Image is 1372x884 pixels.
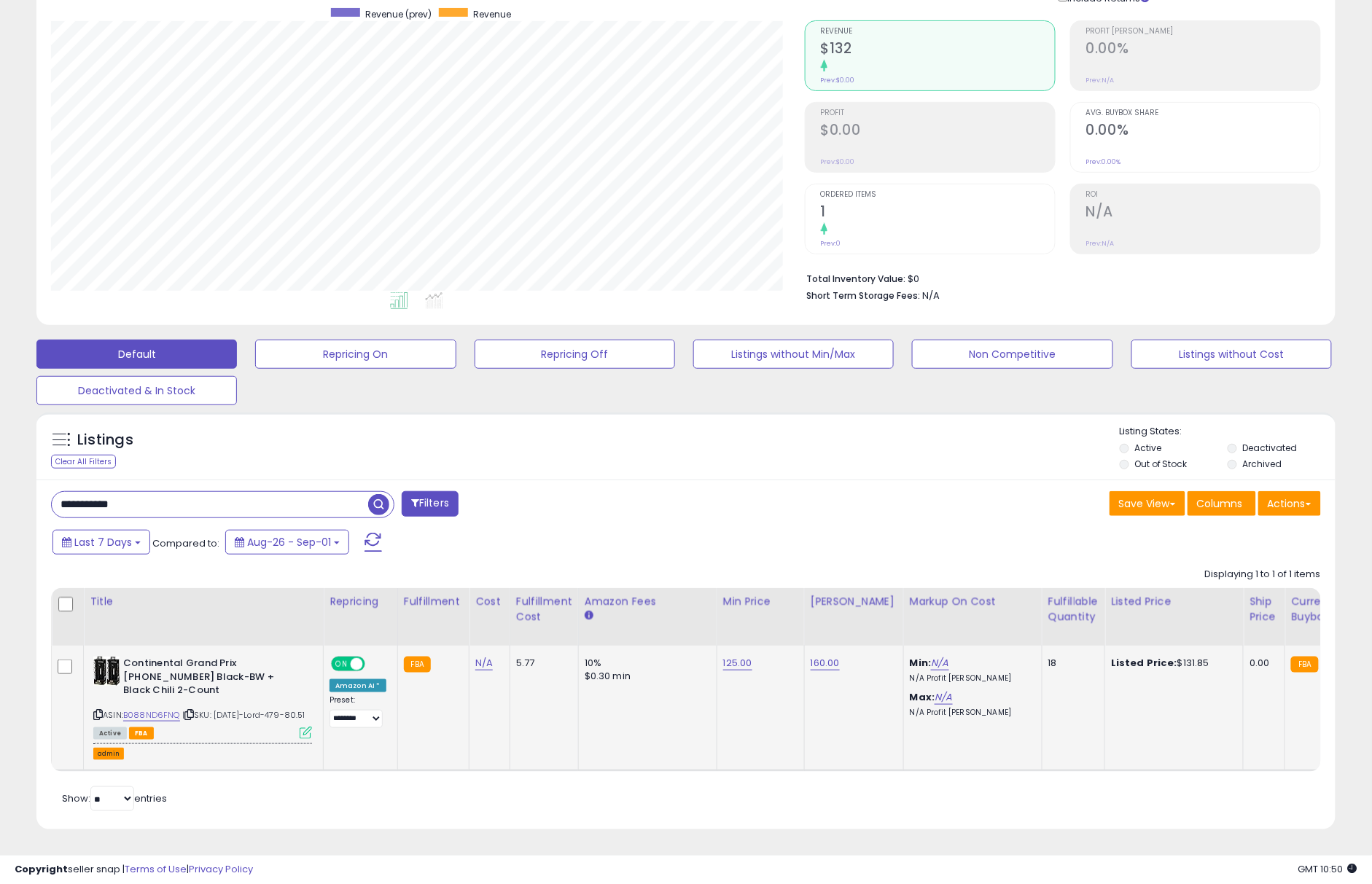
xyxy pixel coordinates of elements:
button: Listings without Min/Max [693,340,894,369]
span: Profit [PERSON_NAME] [1086,28,1320,36]
button: Actions [1258,491,1321,516]
div: Cost [475,594,504,609]
a: N/A [931,656,948,670]
b: Listed Price: [1111,656,1177,670]
small: FBA [1291,657,1318,673]
button: Listings without Cost [1131,340,1332,369]
button: Repricing Off [475,340,675,369]
button: Aug-26 - Sep-01 [225,530,349,555]
span: Revenue [821,28,1055,36]
span: OFF [363,658,386,670]
span: Avg. Buybox Share [1086,109,1320,117]
span: FBA [129,727,154,740]
a: N/A [475,656,493,670]
div: 0.00 [1250,657,1274,670]
span: ROI [1086,191,1320,199]
button: Default [36,340,237,369]
span: Aug-26 - Sep-01 [247,535,331,549]
small: FBA [404,657,431,673]
th: The percentage added to the cost of goods (COGS) that forms the calculator for Min & Max prices. [903,588,1042,646]
span: Show: entries [62,791,167,805]
div: Fulfillment Cost [516,594,572,625]
span: 2025-09-9 10:50 GMT [1298,862,1357,876]
small: Amazon Fees. [585,609,593,622]
div: Displaying 1 to 1 of 1 items [1205,568,1321,582]
h2: N/A [1086,203,1320,223]
span: Revenue (prev) [365,8,432,20]
div: Ship Price [1250,594,1279,625]
button: Last 7 Days [52,530,150,555]
b: Max: [910,690,935,704]
p: N/A Profit [PERSON_NAME] [910,673,1031,684]
span: Columns [1197,496,1243,511]
b: Short Term Storage Fees: [807,289,921,302]
a: N/A [935,690,952,705]
div: Title [90,594,317,609]
label: Deactivated [1242,442,1297,454]
li: $0 [807,269,1310,286]
div: Min Price [723,594,798,609]
label: Archived [1242,458,1282,470]
div: Amazon Fees [585,594,711,609]
h2: $132 [821,40,1055,60]
button: admin [93,748,124,760]
h2: 0.00% [1086,122,1320,141]
button: Non Competitive [912,340,1112,369]
img: 51chneJD-SL._SL40_.jpg [93,657,120,686]
b: Min: [910,656,932,670]
div: Repricing [330,594,391,609]
small: Prev: N/A [1086,76,1115,85]
span: Profit [821,109,1055,117]
div: $131.85 [1111,657,1232,670]
span: Compared to: [152,536,219,550]
p: N/A Profit [PERSON_NAME] [910,708,1031,718]
a: 160.00 [811,656,840,670]
h2: 0.00% [1086,40,1320,60]
a: 125.00 [723,656,752,670]
div: Markup on Cost [910,594,1036,609]
div: 18 [1048,657,1094,670]
div: 5.77 [516,657,567,670]
a: Privacy Policy [189,862,253,876]
span: | SKU: [DATE]-Lord-479-80.51 [182,709,305,721]
label: Active [1134,442,1161,454]
button: Columns [1188,491,1256,516]
div: Clear All Filters [51,455,116,469]
span: N/A [923,289,940,302]
span: Last 7 Days [74,535,132,549]
p: Listing States: [1120,425,1336,439]
span: ON [332,658,351,670]
span: Revenue [473,8,511,20]
small: Prev: 0.00% [1086,157,1121,166]
div: ASIN: [93,657,312,738]
div: Listed Price [1111,594,1237,609]
span: Ordered Items [821,191,1055,199]
div: Amazon AI * [330,679,386,692]
div: Preset: [330,695,386,728]
h5: Listings [77,430,133,450]
div: Current Buybox Price [1291,594,1366,625]
div: [PERSON_NAME] [811,594,897,609]
small: Prev: N/A [1086,239,1115,248]
div: seller snap | | [15,863,253,877]
button: Save View [1110,491,1185,516]
b: Total Inventory Value: [807,273,906,285]
small: Prev: $0.00 [821,76,855,85]
small: Prev: 0 [821,239,841,248]
label: Out of Stock [1134,458,1188,470]
div: $0.30 min [585,670,706,683]
span: All listings currently available for purchase on Amazon [93,727,127,740]
a: B088ND6FNQ [123,709,180,721]
a: Terms of Use [125,862,187,876]
div: Fulfillable Quantity [1048,594,1099,625]
button: Deactivated & In Stock [36,376,237,405]
div: Fulfillment [404,594,463,609]
strong: Copyright [15,862,68,876]
div: 10% [585,657,706,670]
h2: $0.00 [821,122,1055,141]
small: Prev: $0.00 [821,157,855,166]
button: Filters [402,491,459,517]
button: Repricing On [255,340,456,369]
b: Continental Grand Prix [PHONE_NUMBER] Black-BW + Black Chili 2-Count [123,657,300,701]
h2: 1 [821,203,1055,223]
